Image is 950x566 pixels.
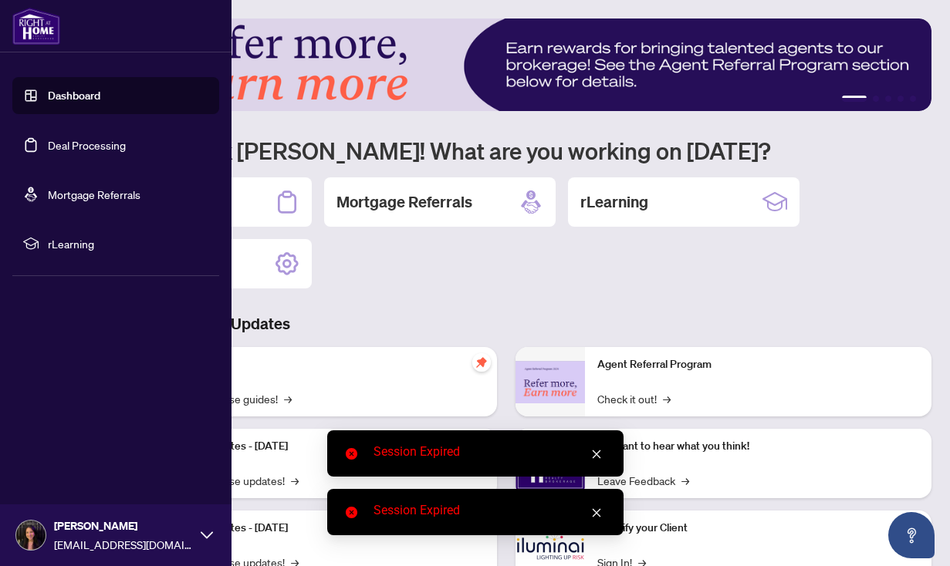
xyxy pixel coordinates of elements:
a: Mortgage Referrals [48,187,140,201]
div: Session Expired [374,501,605,520]
p: Platform Updates - [DATE] [162,438,485,455]
p: Identify your Client [597,520,920,537]
img: We want to hear what you think! [516,429,585,498]
p: We want to hear what you think! [597,438,920,455]
button: 5 [910,96,916,102]
span: rLearning [48,235,208,252]
span: pushpin [472,353,491,372]
span: close-circle [346,507,357,518]
button: Open asap [888,512,935,558]
h1: Welcome back [PERSON_NAME]! What are you working on [DATE]? [80,136,931,165]
a: Close [588,446,605,463]
span: [EMAIL_ADDRESS][DOMAIN_NAME] [54,536,193,553]
button: 3 [885,96,891,102]
span: → [663,390,671,407]
button: 1 [842,96,867,102]
div: Session Expired [374,443,605,461]
span: → [681,472,689,489]
span: close [591,507,602,518]
a: Deal Processing [48,138,126,152]
a: Dashboard [48,89,100,103]
img: Slide 0 [80,19,931,111]
h2: rLearning [580,191,648,213]
span: close [591,449,602,460]
a: Close [588,504,605,521]
h2: Mortgage Referrals [336,191,472,213]
h3: Brokerage & Industry Updates [80,313,931,335]
p: Agent Referral Program [597,356,920,373]
span: → [284,390,292,407]
a: Check it out!→ [597,390,671,407]
span: [PERSON_NAME] [54,517,193,534]
button: 2 [873,96,879,102]
p: Platform Updates - [DATE] [162,520,485,537]
span: → [291,472,299,489]
img: logo [12,8,60,45]
img: Agent Referral Program [516,361,585,403]
button: 4 [898,96,904,102]
p: Self-Help [162,356,485,373]
a: Leave Feedback→ [597,472,689,489]
img: Profile Icon [16,521,46,550]
span: close-circle [346,448,357,460]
